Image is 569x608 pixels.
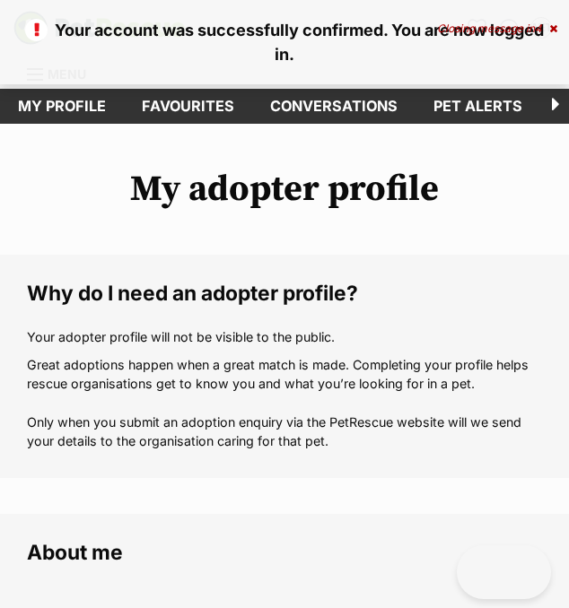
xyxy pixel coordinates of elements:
a: Pet alerts [416,89,540,124]
p: Your adopter profile will not be visible to the public. [27,327,542,346]
a: Favourites [124,89,252,124]
legend: About me [27,541,542,564]
legend: Why do I need an adopter profile? [27,282,542,305]
iframe: Help Scout Beacon - Open [457,545,551,599]
a: conversations [252,89,416,124]
p: Great adoptions happen when a great match is made. Completing your profile helps rescue organisat... [27,355,542,451]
